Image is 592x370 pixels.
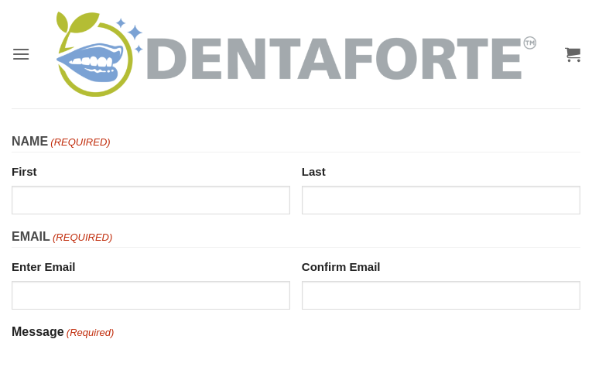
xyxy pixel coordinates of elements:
[12,159,290,181] label: First
[50,135,111,151] span: (Required)
[12,132,580,152] legend: Name
[12,227,580,248] legend: Email
[56,12,536,97] img: DENTAFORTE™
[65,325,114,341] span: (Required)
[302,159,580,181] label: Last
[12,322,114,342] label: Message
[12,35,30,73] a: Menu
[12,254,290,276] label: Enter Email
[565,37,580,71] a: View cart
[51,230,112,246] span: (Required)
[302,254,580,276] label: Confirm Email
